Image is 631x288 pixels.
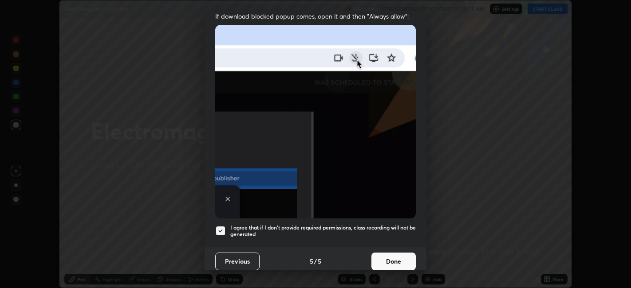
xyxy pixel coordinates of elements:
[314,257,317,266] h4: /
[310,257,313,266] h4: 5
[215,253,260,270] button: Previous
[371,253,416,270] button: Done
[215,25,416,218] img: downloads-permission-blocked.gif
[215,12,416,20] span: If download blocked popup comes, open it and then "Always allow":
[318,257,321,266] h4: 5
[230,224,416,238] h5: I agree that if I don't provide required permissions, class recording will not be generated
